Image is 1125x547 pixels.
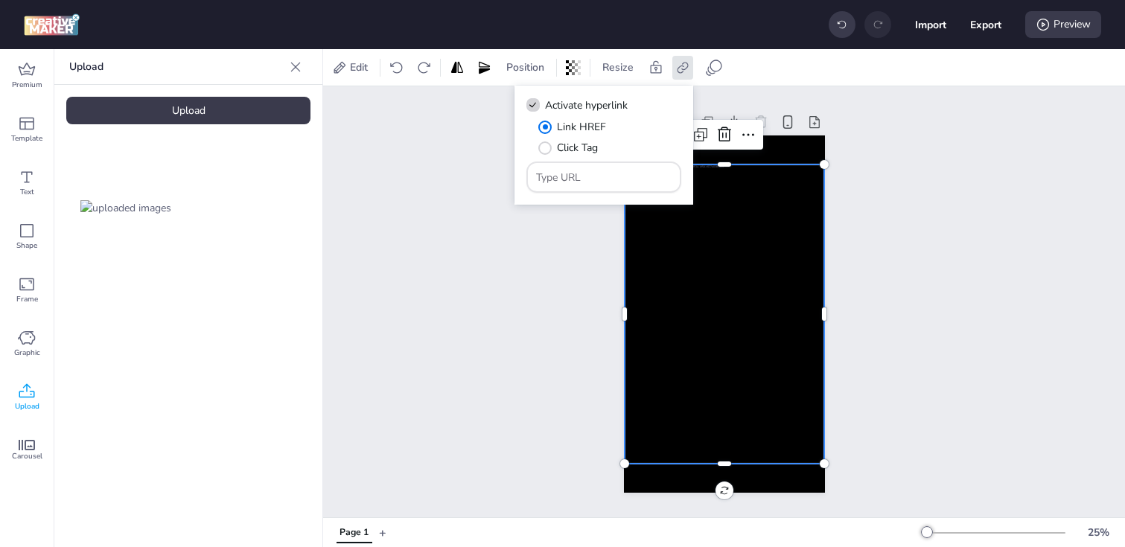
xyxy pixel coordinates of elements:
span: Frame [16,293,38,305]
span: Template [11,132,42,144]
div: 25 % [1080,525,1116,540]
span: Link HREF [557,119,606,135]
span: Position [503,60,547,75]
button: + [379,519,386,546]
img: logo Creative Maker [24,13,80,36]
div: Upload [66,97,310,124]
img: uploaded images [80,200,171,216]
span: Activate hyperlink [545,97,628,113]
span: Premium [12,79,42,91]
button: Import [915,9,946,40]
div: Preview [1025,11,1101,38]
span: Upload [15,400,39,412]
span: Click Tag [557,140,598,156]
span: Resize [599,60,637,75]
p: Upload [69,49,284,85]
span: Graphic [14,347,40,359]
div: Tabs [329,519,379,546]
button: Export [970,9,1001,40]
span: Shape [16,240,37,252]
span: Edit [347,60,371,75]
input: Type URL [536,170,672,185]
div: Page 1 [340,526,369,540]
span: Text [20,186,34,198]
span: Carousel [12,450,42,462]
